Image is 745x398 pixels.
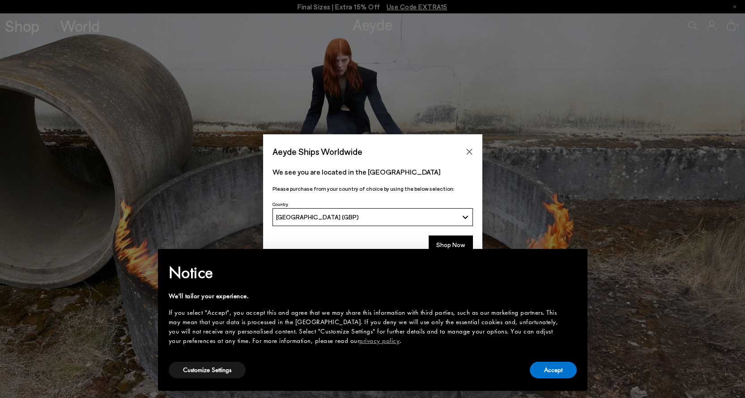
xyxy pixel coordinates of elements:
button: Close this notice [562,252,584,273]
div: If you select "Accept", you accept this and agree that we may share this information with third p... [169,308,562,346]
div: We'll tailor your experience. [169,291,562,301]
span: Aeyde Ships Worldwide [272,144,362,159]
p: Please purchase from your country of choice by using the below selection: [272,184,473,193]
h2: Notice [169,261,562,284]
p: We see you are located in the [GEOGRAPHIC_DATA] [272,167,473,177]
button: Close [463,145,476,158]
a: privacy policy [359,336,400,345]
span: × [570,255,576,269]
span: [GEOGRAPHIC_DATA] (GBP) [276,213,359,221]
button: Accept [530,362,577,378]
span: Country [272,201,288,207]
button: Customize Settings [169,362,246,378]
button: Shop Now [429,235,473,254]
